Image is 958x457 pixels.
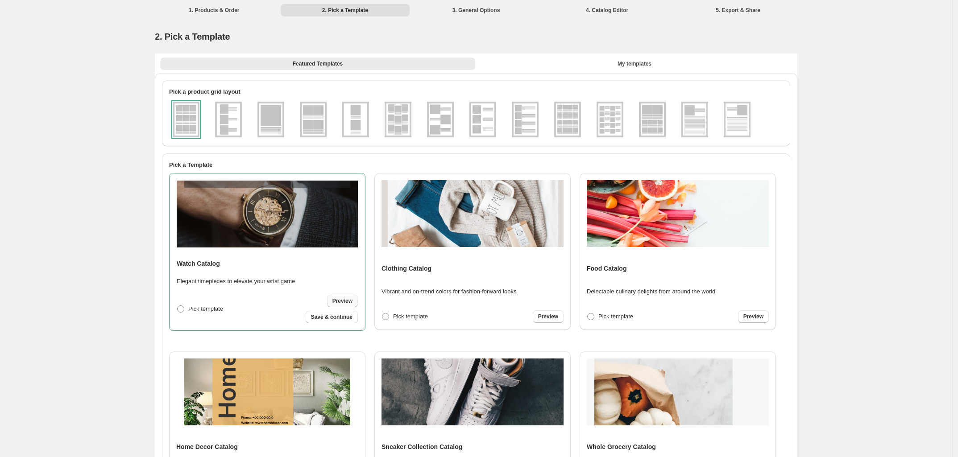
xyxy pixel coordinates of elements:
h4: Clothing Catalog [382,264,431,273]
p: Elegant timepieces to elevate your wrist game [177,277,295,286]
img: g3x3v2 [386,103,410,136]
h4: Watch Catalog [177,259,220,268]
img: g1x3v3 [471,103,494,136]
h4: Sneaker Collection Catalog [382,442,462,451]
h4: Whole Grocery Catalog [587,442,656,451]
span: Pick template [188,305,223,312]
h2: Pick a Template [169,161,783,169]
span: Featured Templates [293,60,343,67]
img: g1x3v1 [217,103,240,136]
p: Vibrant and on-trend colors for fashion-forward looks [382,287,517,296]
a: Preview [327,295,358,307]
img: g1x1v3 [726,103,749,136]
img: g4x4v1 [556,103,579,136]
h2: Pick a product grid layout [169,87,783,96]
span: Save & continue [311,313,353,321]
img: g1x1v2 [683,103,706,136]
h4: Home Decor Catalog [176,442,238,451]
span: 2. Pick a Template [155,32,230,41]
img: g2x1_4x2v1 [641,103,664,136]
button: Save & continue [306,311,358,323]
img: g2x2v1 [302,103,325,136]
span: Preview [743,313,763,320]
span: Preview [538,313,558,320]
a: Preview [738,310,769,323]
p: Delectable culinary delights from around the world [587,287,715,296]
a: Preview [533,310,564,323]
h4: Food Catalog [587,264,626,273]
img: g2x5v1 [598,103,622,136]
span: Pick template [393,313,428,320]
img: g1x3v2 [429,103,452,136]
span: Preview [332,297,353,305]
img: g1x2v1 [344,103,367,136]
img: g1x1v1 [259,103,282,136]
img: g1x4v1 [514,103,537,136]
span: Pick template [598,313,633,320]
span: My templates [618,60,651,67]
